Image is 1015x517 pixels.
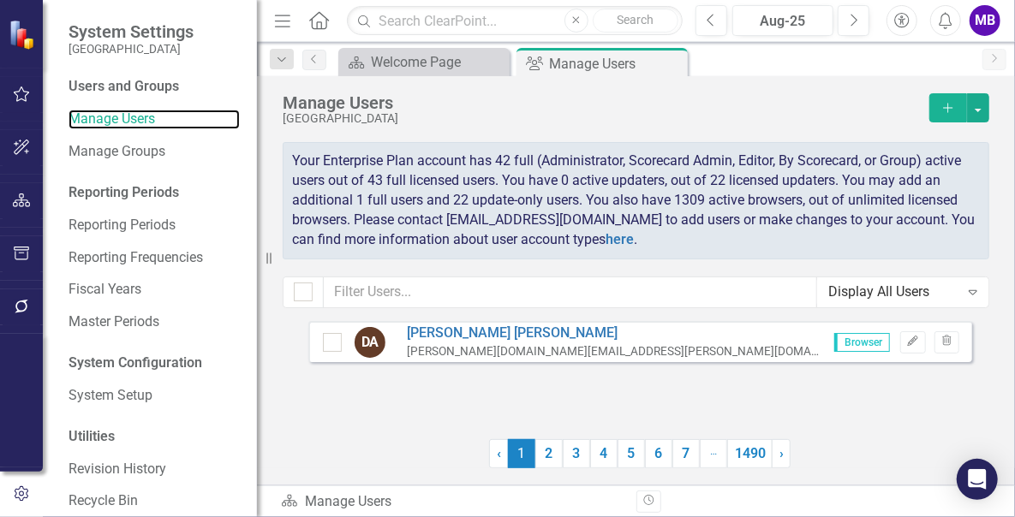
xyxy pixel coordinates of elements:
a: Fiscal Years [69,280,240,300]
a: [PERSON_NAME] [PERSON_NAME] [407,324,821,343]
div: System Configuration [69,354,240,373]
div: Reporting Periods [69,183,240,203]
img: ClearPoint Strategy [9,19,39,49]
div: DA [355,327,385,358]
a: Manage Groups [69,142,240,162]
div: Manage Users [283,93,921,112]
a: 5 [618,439,645,468]
div: [GEOGRAPHIC_DATA] [283,112,921,125]
span: Search [617,13,654,27]
a: 1490 [727,439,773,468]
span: ‹ [497,445,501,461]
div: Users and Groups [69,77,240,97]
button: Aug-25 [732,5,834,36]
input: Search ClearPoint... [347,6,682,36]
a: 2 [535,439,563,468]
a: 6 [645,439,672,468]
a: Reporting Frequencies [69,248,240,268]
div: Manage Users [281,492,624,512]
span: 1 [508,439,535,468]
div: Manage Users [549,53,684,74]
div: Utilities [69,427,240,447]
small: [GEOGRAPHIC_DATA] [69,42,194,56]
span: Your Enterprise Plan account has 42 full (Administrator, Scorecard Admin, Editor, By Scorecard, o... [292,152,975,247]
a: Master Periods [69,312,240,332]
a: 7 [672,439,700,468]
a: Manage Users [69,110,240,129]
div: [PERSON_NAME][DOMAIN_NAME][EMAIL_ADDRESS][PERSON_NAME][DOMAIN_NAME] [407,343,821,360]
a: System Setup [69,386,240,406]
div: Display All Users [828,282,959,302]
div: Welcome Page [371,51,505,73]
div: Aug-25 [738,11,828,32]
a: Welcome Page [343,51,505,73]
a: Revision History [69,460,240,479]
span: Browser [834,333,890,352]
a: here [606,231,634,247]
a: 3 [563,439,590,468]
a: Recycle Bin [69,491,240,511]
span: System Settings [69,21,194,42]
input: Filter Users... [323,276,817,308]
span: › [779,445,784,461]
button: Search [593,9,678,33]
button: MB [970,5,1000,36]
div: Open Intercom Messenger [957,459,998,500]
a: Reporting Periods [69,216,240,235]
a: 4 [590,439,618,468]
